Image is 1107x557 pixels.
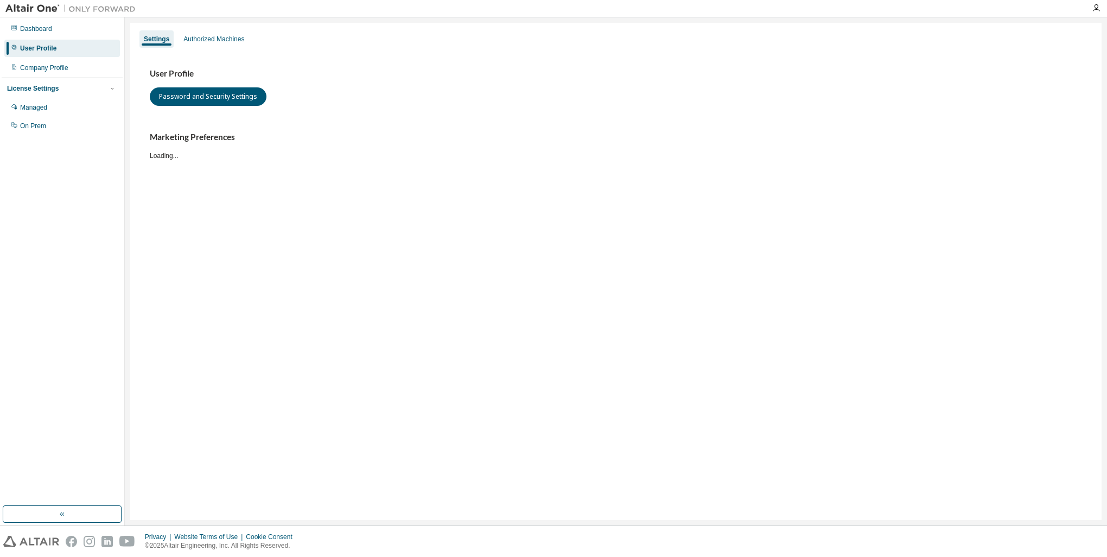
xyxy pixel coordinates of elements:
[20,44,56,53] div: User Profile
[20,122,46,130] div: On Prem
[144,35,169,43] div: Settings
[246,533,298,541] div: Cookie Consent
[150,68,1082,79] h3: User Profile
[145,541,299,550] p: © 2025 Altair Engineering, Inc. All Rights Reserved.
[119,536,135,547] img: youtube.svg
[20,24,52,33] div: Dashboard
[20,64,68,72] div: Company Profile
[66,536,77,547] img: facebook.svg
[7,84,59,93] div: License Settings
[150,87,266,106] button: Password and Security Settings
[150,132,1082,143] h3: Marketing Preferences
[5,3,141,14] img: Altair One
[3,536,59,547] img: altair_logo.svg
[84,536,95,547] img: instagram.svg
[174,533,246,541] div: Website Terms of Use
[20,103,47,112] div: Managed
[183,35,244,43] div: Authorized Machines
[150,132,1082,160] div: Loading...
[145,533,174,541] div: Privacy
[101,536,113,547] img: linkedin.svg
